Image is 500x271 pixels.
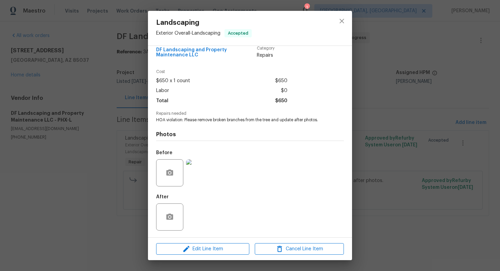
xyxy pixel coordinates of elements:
[257,52,287,59] span: Repairs
[156,70,287,74] span: Cost
[156,31,220,36] span: Exterior Overall - Landscaping
[156,117,325,123] span: HOA violation: Please remove broken branches from the tree and update after photos.
[158,245,247,253] span: Edit Line Item
[225,30,251,37] span: Accepted
[275,76,287,86] span: $650
[156,243,249,255] button: Edit Line Item
[257,42,287,51] span: Account Category
[334,13,350,29] button: close
[156,195,169,199] h5: After
[156,48,257,58] span: DF Landscaping and Property Maintenance LLC
[281,86,287,96] span: $0
[156,86,169,96] span: Labor
[156,150,172,155] h5: Before
[257,245,342,253] span: Cancel Line Item
[156,96,168,106] span: Total
[156,131,344,138] h4: Photos
[304,4,309,11] div: 1
[275,96,287,106] span: $650
[255,243,344,255] button: Cancel Line Item
[156,19,252,26] span: Landscaping
[156,111,344,116] span: Repairs needed
[156,76,190,86] span: $650 x 1 count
